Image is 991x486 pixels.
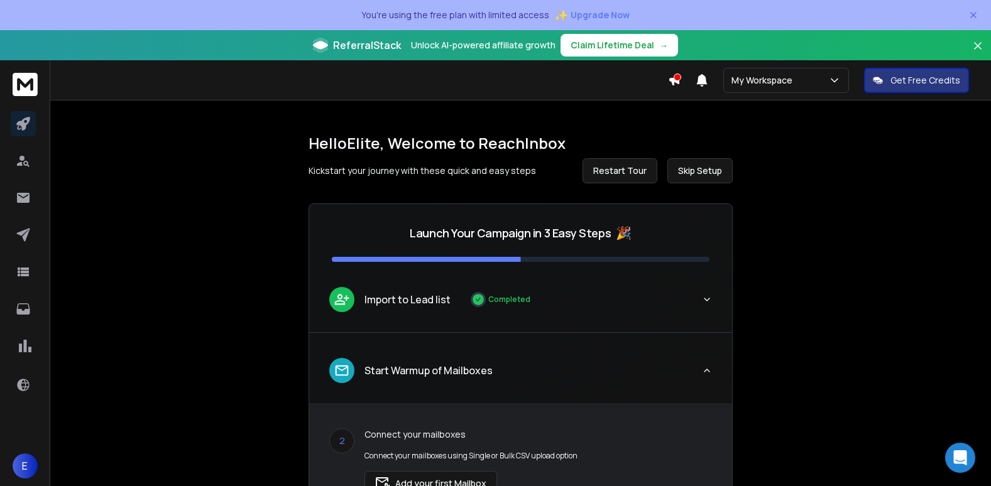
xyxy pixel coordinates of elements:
span: → [659,39,668,51]
p: Start Warmup of Mailboxes [364,363,493,378]
button: E [13,453,38,478]
button: Get Free Credits [864,68,969,93]
p: You're using the free plan with limited access [361,9,549,21]
button: leadStart Warmup of Mailboxes [309,348,732,403]
p: Unlock AI-powered affiliate growth [411,39,556,51]
div: Open Intercom Messenger [945,443,975,473]
h1: Hello Elite , Welcome to ReachInbox [309,133,733,153]
img: lead [334,291,350,307]
span: Upgrade Now [571,9,630,21]
p: Connect your mailboxes [364,428,578,441]
span: ReferralStack [333,38,401,53]
button: Skip Setup [667,158,733,183]
button: leadImport to Lead listCompleted [309,277,732,332]
span: 🎉 [616,224,632,242]
button: Claim Lifetime Deal→ [561,34,678,57]
button: Restart Tour [583,158,657,183]
p: Connect your mailboxes using Single or Bulk CSV upload option [364,451,578,461]
p: My Workspace [731,74,797,87]
span: Skip Setup [678,165,722,177]
button: Close banner [970,38,986,68]
p: Import to Lead list [364,292,451,307]
p: Kickstart your journey with these quick and easy steps [309,165,536,177]
button: ✨Upgrade Now [554,3,630,28]
div: 2 [329,428,354,453]
p: Launch Your Campaign in 3 Easy Steps [410,224,611,242]
span: ✨ [554,6,568,24]
img: lead [334,362,350,379]
p: Completed [488,294,530,305]
p: Get Free Credits [890,74,960,87]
